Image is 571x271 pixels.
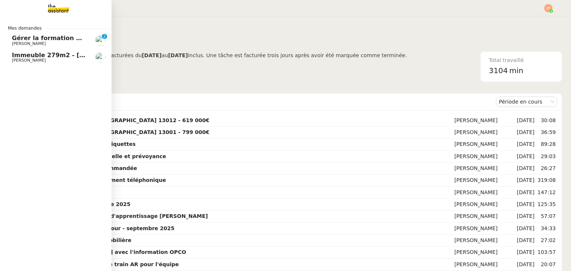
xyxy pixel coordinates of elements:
img: users%2FSADz3OCgrFNaBc1p3ogUv5k479k1%2Favatar%2Fccbff511-0434-4584-b662-693e5a00b7b7 [95,52,106,63]
span: [PERSON_NAME] [12,41,46,46]
span: au [162,52,168,58]
td: [PERSON_NAME] [453,127,515,138]
td: [DATE] [515,115,536,127]
td: [DATE] [515,127,536,138]
span: 3104 [489,66,508,75]
strong: Immeuble 279m2 - [GEOGRAPHIC_DATA] 13012 - 619 000€ [39,117,209,123]
div: Demandes [38,94,496,109]
b: [DATE] [142,52,161,58]
td: 125:35 [536,199,557,210]
strong: Mettre en place contrat d'apprentissage [PERSON_NAME] [39,213,208,219]
td: [DATE] [515,246,536,258]
td: [DATE] [515,235,536,246]
span: Immeuble 279m2 - [GEOGRAPHIC_DATA] 13012 - 619 000€ [12,52,207,59]
td: 89:28 [536,138,557,150]
span: Mes demandes [3,25,46,32]
td: [DATE] [515,163,536,174]
td: [DATE] [515,174,536,186]
nz-select-item: Période en cours [499,97,554,107]
td: [PERSON_NAME] [453,174,515,186]
img: svg [544,4,552,12]
td: 30:08 [536,115,557,127]
div: Total travaillé [489,56,554,65]
td: 103:57 [536,246,557,258]
span: min [509,65,523,77]
td: 29:03 [536,151,557,163]
td: 26:27 [536,163,557,174]
td: [PERSON_NAME] [453,246,515,258]
td: 57:07 [536,210,557,222]
td: [DATE] [515,187,536,199]
td: 20:07 [536,259,557,271]
td: 36:59 [536,127,557,138]
td: 27:02 [536,235,557,246]
td: 319:08 [536,174,557,186]
span: inclus. Une tâche est facturée trois jours après avoir été marquée comme terminée. [188,52,407,58]
span: [PERSON_NAME] [12,58,46,63]
strong: Immeuble 390m2 - [GEOGRAPHIC_DATA] 13001 - 799 000€ [39,129,209,135]
td: [PERSON_NAME] [453,210,515,222]
td: [DATE] [515,151,536,163]
img: users%2F3XW7N0tEcIOoc8sxKxWqDcFn91D2%2Favatar%2F5653ca14-9fea-463f-a381-ec4f4d723a3b [95,35,106,46]
strong: Assister [PERSON_NAME] avec l'information OPCO [39,249,186,255]
td: [DATE] [515,199,536,210]
p: 2 [103,34,106,40]
td: [PERSON_NAME] [453,138,515,150]
td: 147:12 [536,187,557,199]
td: [PERSON_NAME] [453,235,515,246]
td: [PERSON_NAME] [453,151,515,163]
b: [DATE] [168,52,188,58]
td: [DATE] [515,138,536,150]
td: [PERSON_NAME] [453,223,515,235]
td: [DATE] [515,223,536,235]
nz-badge-sup: 2 [102,34,107,39]
td: [PERSON_NAME] [453,115,515,127]
td: [PERSON_NAME] [453,259,515,271]
td: [DATE] [515,210,536,222]
td: 34:33 [536,223,557,235]
td: [PERSON_NAME] [453,187,515,199]
span: Gérer la formation OPCO [12,35,95,42]
td: [DATE] [515,259,536,271]
td: [PERSON_NAME] [453,199,515,210]
td: [PERSON_NAME] [453,163,515,174]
